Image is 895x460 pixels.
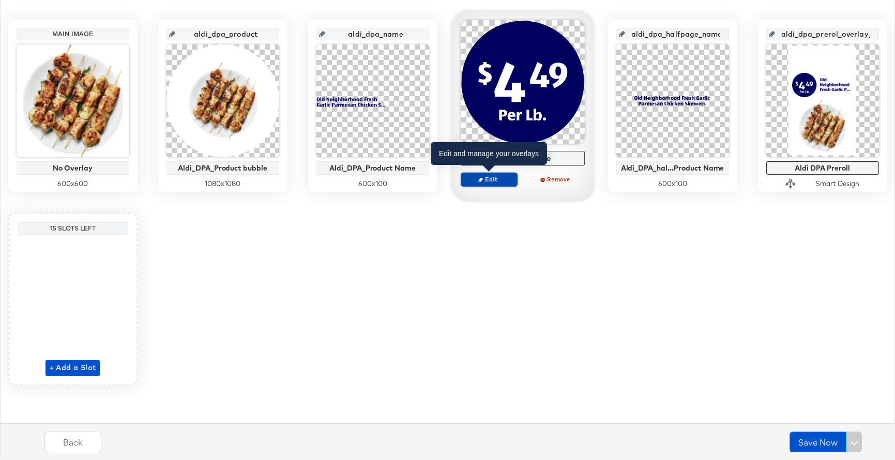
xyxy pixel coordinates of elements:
button: Edit [461,172,518,187]
span: Edit [465,175,512,183]
div: 600 x 600 [17,179,129,189]
div: 600 x 100 [616,179,729,189]
div: Aldi_DPA_Product bubble [169,164,277,172]
div: No Overlay [19,164,127,172]
div: Aldi DPA Preroll [769,164,876,172]
span: + Add a Slot [50,361,96,374]
button: Back [44,432,101,452]
div: 1080 x 1080 [166,179,279,189]
div: Aldi_DPA_Product Name [319,164,427,172]
div: Main Image [19,30,127,38]
button: Save Now [790,432,846,452]
div: 600 x 100 [316,179,429,189]
div: Smart Design [815,179,859,189]
div: 15 Slots Left [20,224,126,233]
div: Aldi_DPA_hal...Product Name [619,164,726,172]
span: Remove [532,175,580,183]
button: Remove [527,172,584,187]
div: aldi_dpa_price [463,154,582,163]
button: + Add a Slot [45,360,100,376]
